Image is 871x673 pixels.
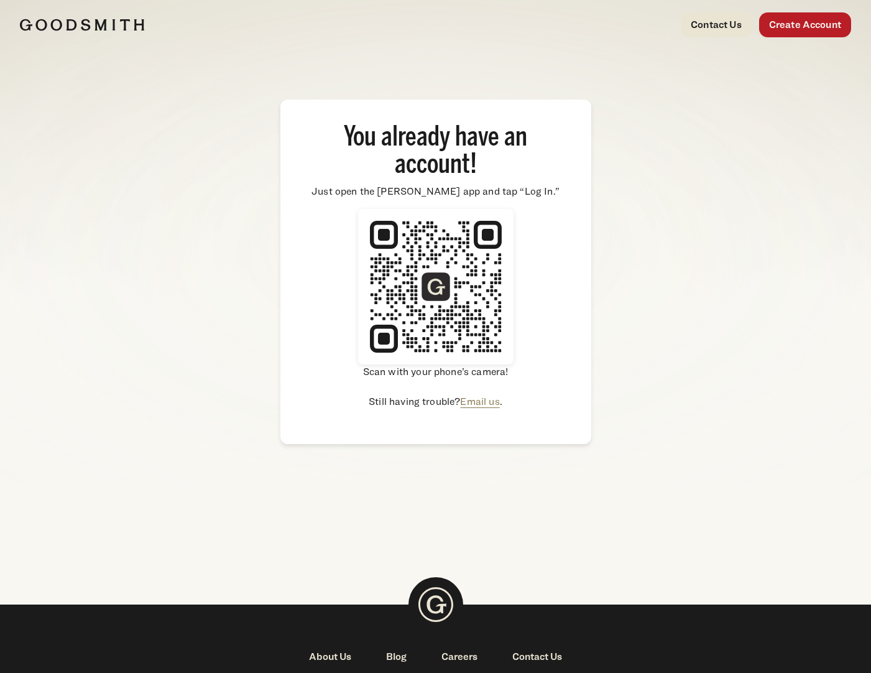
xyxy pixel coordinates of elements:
[292,649,369,664] a: About Us
[305,394,566,409] p: Still having trouble? .
[424,649,495,664] a: Careers
[369,649,424,664] a: Blog
[495,649,579,664] a: Contact Us
[408,577,463,632] img: Goodsmith Logo
[681,12,752,37] a: Contact Us
[305,184,566,199] p: Just open the [PERSON_NAME] app and tap “Log In.”
[305,124,566,179] h2: You already have an account!
[460,396,499,407] a: Email us
[305,364,566,379] p: Scan with your phone’s camera!
[759,12,851,37] a: Create Account
[20,19,144,31] img: Goodsmith
[358,209,514,364] img: Scan QR code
